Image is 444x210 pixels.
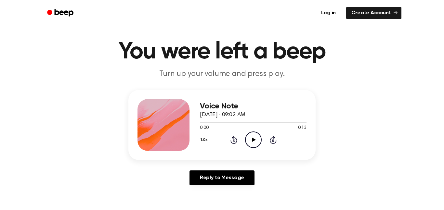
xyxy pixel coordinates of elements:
[97,69,347,80] p: Turn up your volume and press play.
[200,112,245,118] span: [DATE] · 09:02 AM
[189,170,255,185] a: Reply to Message
[43,7,79,19] a: Beep
[200,125,208,131] span: 0:00
[200,102,307,111] h3: Voice Note
[200,134,210,145] button: 1.0x
[298,125,307,131] span: 0:13
[315,6,342,20] a: Log in
[346,7,401,19] a: Create Account
[56,40,388,64] h1: You were left a beep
